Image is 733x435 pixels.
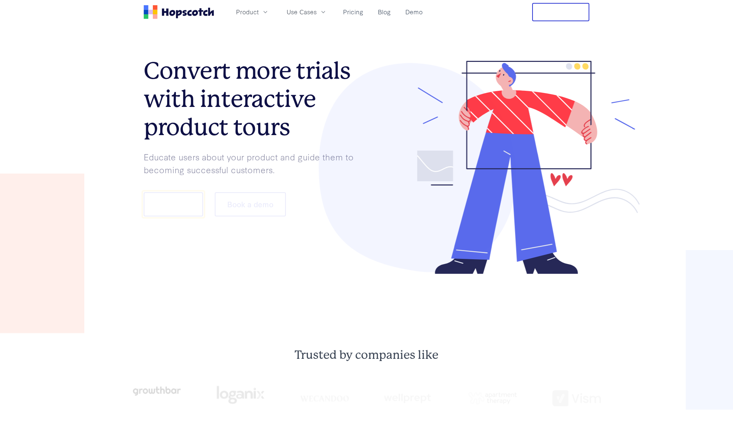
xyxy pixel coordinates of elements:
img: loganix-logo [216,382,265,408]
img: png-apartment-therapy-house-studio-apartment-home [468,392,517,404]
img: growthbar-logo [132,387,181,396]
button: Show me! [144,192,203,216]
img: vism logo [552,390,601,406]
span: Product [236,7,259,16]
a: Demo [402,6,426,18]
a: Home [144,5,214,19]
button: Use Cases [282,6,331,18]
a: Blog [375,6,394,18]
a: Pricing [340,6,366,18]
h2: Trusted by companies like [97,348,636,362]
button: Free Trial [532,3,589,21]
h1: Convert more trials with interactive product tours [144,57,366,141]
span: Use Cases [287,7,317,16]
p: Educate users about your product and guide them to becoming successful customers. [144,150,366,176]
button: Product [232,6,273,18]
img: wellprept logo [384,391,433,405]
button: Book a demo [215,192,286,216]
img: wecandoo-logo [300,394,349,401]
